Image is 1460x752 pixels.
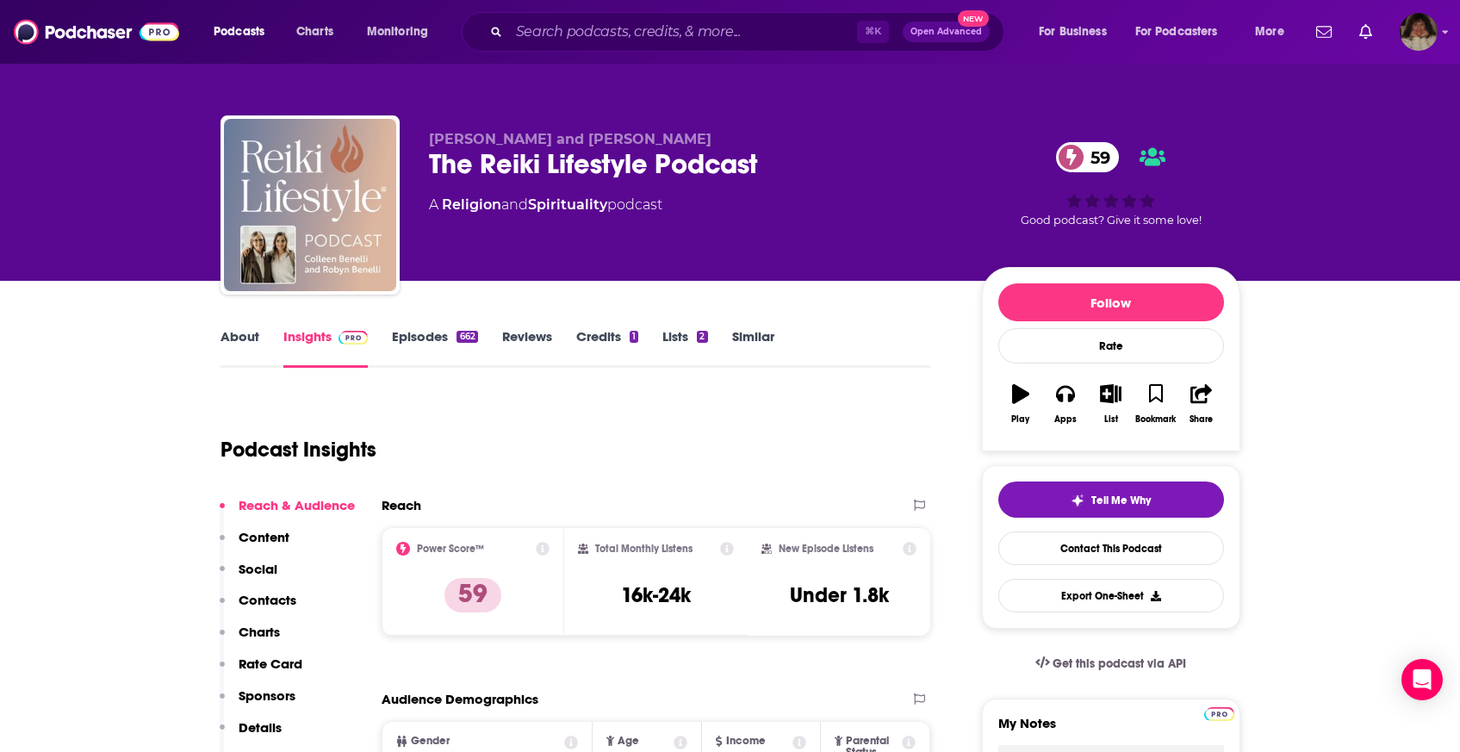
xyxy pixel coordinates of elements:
button: Play [998,373,1043,435]
p: Rate Card [239,656,302,672]
img: The Reiki Lifestyle Podcast [224,119,396,291]
p: Contacts [239,592,296,608]
span: Podcasts [214,20,264,44]
div: Rate [998,328,1224,364]
img: tell me why sparkle [1071,494,1084,507]
h2: Reach [382,497,421,513]
a: Get this podcast via API [1022,643,1201,685]
span: Gender [411,736,450,747]
button: Social [220,561,277,593]
button: Charts [220,624,280,656]
h3: 16k-24k [621,582,691,608]
button: open menu [1243,18,1306,46]
p: Sponsors [239,687,295,704]
span: Income [726,736,766,747]
span: and [501,196,528,213]
button: List [1088,373,1133,435]
div: Apps [1054,414,1077,425]
span: Monitoring [367,20,428,44]
button: open menu [355,18,450,46]
a: Show notifications dropdown [1309,17,1339,47]
div: A podcast [429,195,662,215]
a: Contact This Podcast [998,531,1224,565]
div: 2 [697,331,707,343]
span: Age [618,736,639,747]
a: Similar [732,328,774,368]
button: Sponsors [220,687,295,719]
h2: Audience Demographics [382,691,538,707]
div: Share [1190,414,1213,425]
button: Details [220,719,282,751]
button: Show profile menu [1400,13,1438,51]
a: InsightsPodchaser Pro [283,328,369,368]
a: Spirituality [528,196,607,213]
p: Social [239,561,277,577]
h1: Podcast Insights [221,437,376,463]
span: Tell Me Why [1091,494,1151,507]
p: Details [239,719,282,736]
a: 59 [1056,142,1119,172]
img: Podchaser Pro [1204,707,1234,721]
button: Export One-Sheet [998,579,1224,612]
a: About [221,328,259,368]
div: 1 [630,331,638,343]
a: Reviews [502,328,552,368]
span: ⌘ K [857,21,889,43]
span: New [958,10,989,27]
span: [PERSON_NAME] and [PERSON_NAME] [429,131,711,147]
div: Bookmark [1135,414,1176,425]
img: User Profile [1400,13,1438,51]
button: tell me why sparkleTell Me Why [998,482,1224,518]
a: Lists2 [662,328,707,368]
p: Charts [239,624,280,640]
button: Open AdvancedNew [903,22,990,42]
img: Podchaser - Follow, Share and Rate Podcasts [14,16,179,48]
h2: Power Score™ [417,543,484,555]
input: Search podcasts, credits, & more... [509,18,857,46]
div: 59Good podcast? Give it some love! [982,131,1240,238]
button: Bookmark [1134,373,1178,435]
button: Share [1178,373,1223,435]
a: Credits1 [576,328,638,368]
img: Podchaser Pro [339,331,369,345]
button: open menu [1124,18,1243,46]
label: My Notes [998,715,1224,745]
span: 59 [1073,142,1119,172]
div: List [1104,414,1118,425]
span: For Business [1039,20,1107,44]
button: Apps [1043,373,1088,435]
span: Good podcast? Give it some love! [1021,214,1202,227]
div: Open Intercom Messenger [1401,659,1443,700]
div: Play [1011,414,1029,425]
span: Logged in as angelport [1400,13,1438,51]
span: For Podcasters [1135,20,1218,44]
a: Charts [285,18,344,46]
span: Get this podcast via API [1053,656,1186,671]
h2: New Episode Listens [779,543,873,555]
a: Show notifications dropdown [1352,17,1379,47]
span: Open Advanced [910,28,982,36]
span: More [1255,20,1284,44]
a: Episodes662 [392,328,477,368]
span: Charts [296,20,333,44]
button: Reach & Audience [220,497,355,529]
button: Contacts [220,592,296,624]
h2: Total Monthly Listens [595,543,693,555]
div: 662 [457,331,477,343]
a: Pro website [1204,705,1234,721]
p: 59 [444,578,501,612]
button: Rate Card [220,656,302,687]
button: open menu [202,18,287,46]
div: Search podcasts, credits, & more... [478,12,1021,52]
p: Reach & Audience [239,497,355,513]
p: Content [239,529,289,545]
button: Follow [998,283,1224,321]
a: Religion [442,196,501,213]
button: open menu [1027,18,1128,46]
h3: Under 1.8k [790,582,889,608]
button: Content [220,529,289,561]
